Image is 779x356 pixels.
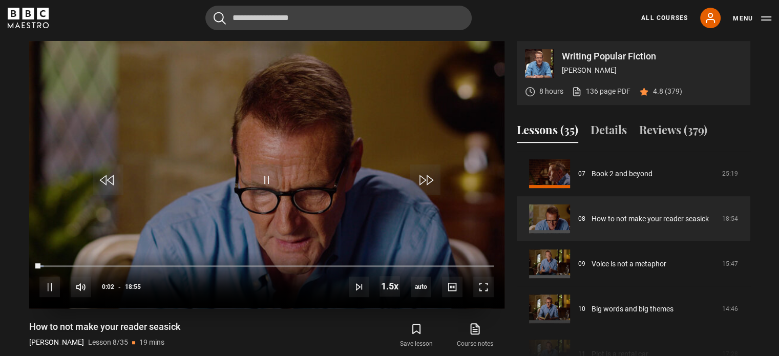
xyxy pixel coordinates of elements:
[214,12,226,25] button: Submit the search query
[205,6,472,30] input: Search
[380,276,400,297] button: Playback Rate
[411,277,431,297] span: auto
[39,277,60,297] button: Pause
[88,337,128,348] p: Lesson 8/35
[562,65,742,76] p: [PERSON_NAME]
[39,265,493,267] div: Progress Bar
[592,259,666,269] a: Voice is not a metaphor
[118,283,121,290] span: -
[387,321,446,350] button: Save lesson
[639,121,707,143] button: Reviews (379)
[592,214,709,224] a: How to not make your reader seasick
[562,52,742,61] p: Writing Popular Fiction
[473,277,494,297] button: Fullscreen
[446,321,504,350] a: Course notes
[653,86,682,97] p: 4.8 (379)
[125,278,141,296] span: 18:55
[29,337,84,348] p: [PERSON_NAME]
[733,13,771,24] button: Toggle navigation
[539,86,563,97] p: 8 hours
[71,277,91,297] button: Mute
[8,8,49,28] svg: BBC Maestro
[442,277,462,297] button: Captions
[591,121,627,143] button: Details
[411,277,431,297] div: Current quality: 1080p
[102,278,114,296] span: 0:02
[29,321,180,333] h1: How to not make your reader seasick
[572,86,630,97] a: 136 page PDF
[592,169,652,179] a: Book 2 and beyond
[29,41,504,308] video-js: Video Player
[592,304,673,315] a: Big words and big themes
[349,277,369,297] button: Next Lesson
[139,337,164,348] p: 19 mins
[517,121,578,143] button: Lessons (35)
[641,13,688,23] a: All Courses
